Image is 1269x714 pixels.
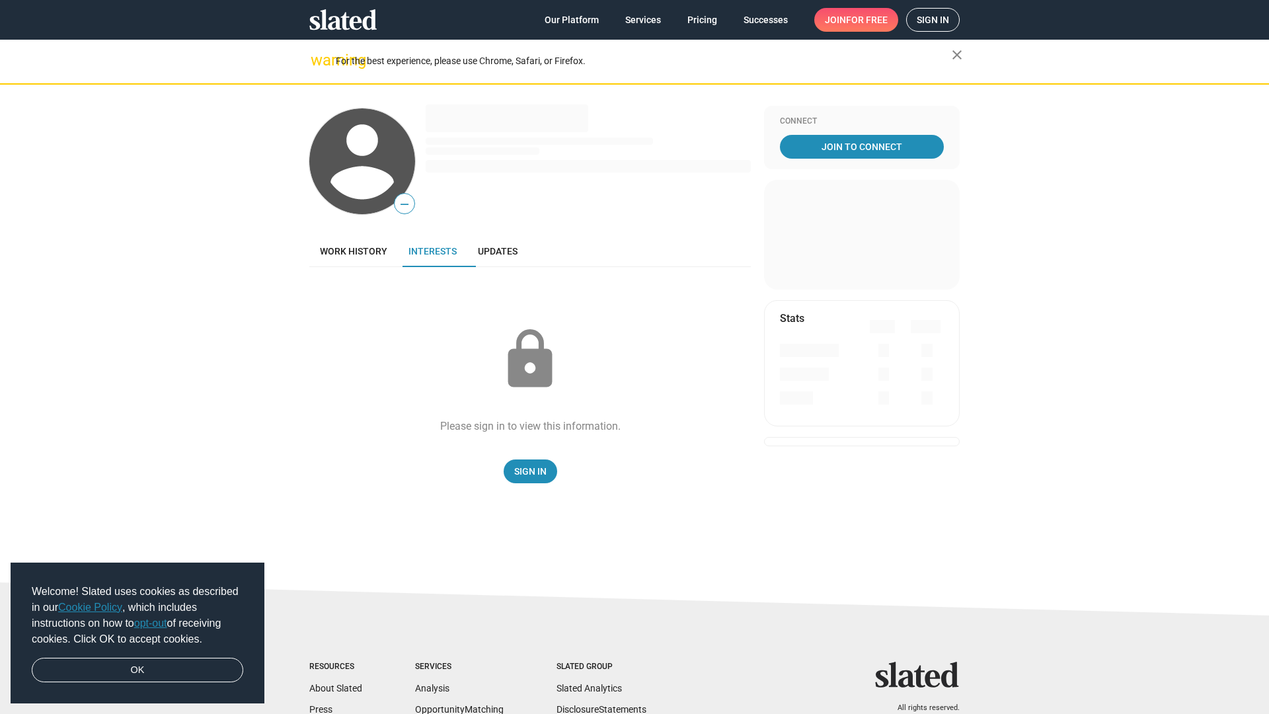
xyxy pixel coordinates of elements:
mat-card-title: Stats [780,311,804,325]
a: Sign In [504,459,557,483]
span: Work history [320,246,387,257]
div: Please sign in to view this information. [440,419,621,433]
a: Our Platform [534,8,609,32]
span: Sign in [917,9,949,31]
a: Analysis [415,683,449,694]
span: Interests [408,246,457,257]
a: Slated Analytics [557,683,622,694]
a: Pricing [677,8,728,32]
a: Work history [309,235,398,267]
div: Services [415,662,504,672]
span: Services [625,8,661,32]
a: Sign in [906,8,960,32]
a: About Slated [309,683,362,694]
div: cookieconsent [11,563,264,704]
span: — [395,196,414,213]
span: Welcome! Slated uses cookies as described in our , which includes instructions on how to of recei... [32,584,243,647]
span: Sign In [514,459,547,483]
a: Interests [398,235,467,267]
div: For the best experience, please use Chrome, Safari, or Firefox. [336,52,952,70]
a: Updates [467,235,528,267]
span: for free [846,8,888,32]
a: Joinfor free [814,8,898,32]
a: Services [615,8,672,32]
a: opt-out [134,617,167,629]
span: Pricing [687,8,717,32]
a: dismiss cookie message [32,658,243,683]
span: Join [825,8,888,32]
div: Slated Group [557,662,646,672]
span: Join To Connect [783,135,941,159]
a: Successes [733,8,798,32]
mat-icon: close [949,47,965,63]
div: Connect [780,116,944,127]
mat-icon: warning [311,52,327,68]
a: Join To Connect [780,135,944,159]
span: Successes [744,8,788,32]
a: Cookie Policy [58,602,122,613]
mat-icon: lock [497,327,563,393]
span: Updates [478,246,518,257]
div: Resources [309,662,362,672]
span: Our Platform [545,8,599,32]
